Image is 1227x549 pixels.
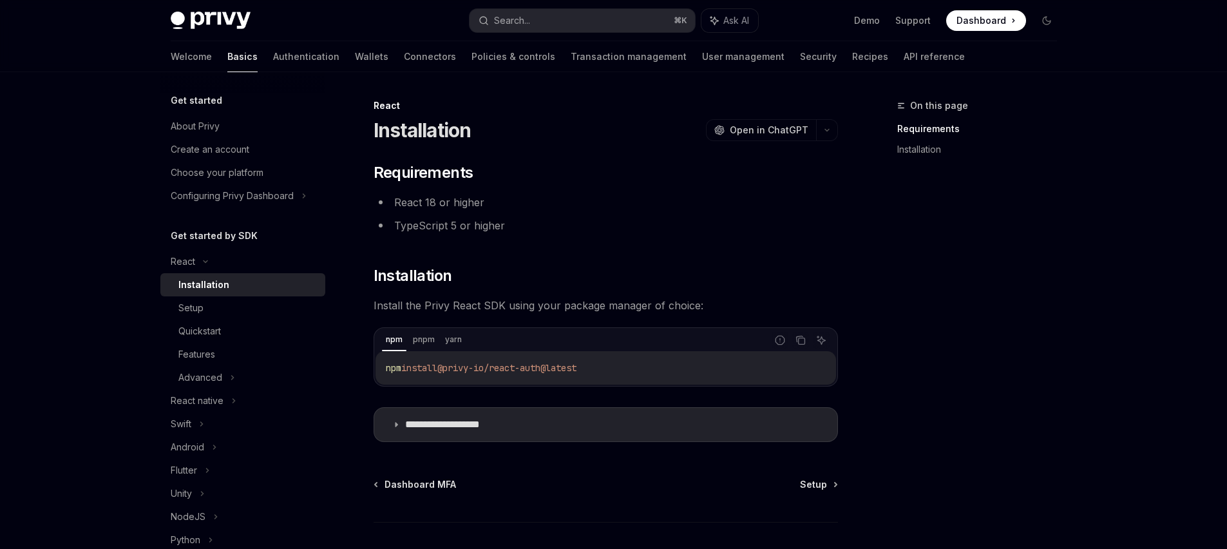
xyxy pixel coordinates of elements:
[178,323,221,339] div: Quickstart
[171,416,191,432] div: Swift
[171,463,197,478] div: Flutter
[178,347,215,362] div: Features
[571,41,687,72] a: Transaction management
[171,228,258,244] h5: Get started by SDK
[471,41,555,72] a: Policies & controls
[374,296,838,314] span: Install the Privy React SDK using your package manager of choice:
[897,119,1067,139] a: Requirements
[401,362,437,374] span: install
[674,15,687,26] span: ⌘ K
[171,41,212,72] a: Welcome
[404,41,456,72] a: Connectors
[160,273,325,296] a: Installation
[702,41,785,72] a: User management
[171,188,294,204] div: Configuring Privy Dashboard
[171,165,263,180] div: Choose your platform
[273,41,339,72] a: Authentication
[723,14,749,27] span: Ask AI
[178,300,204,316] div: Setup
[470,9,695,32] button: Search...⌘K
[160,296,325,320] a: Setup
[946,10,1026,31] a: Dashboard
[171,142,249,157] div: Create an account
[171,12,251,30] img: dark logo
[171,486,192,501] div: Unity
[437,362,576,374] span: @privy-io/react-auth@latest
[382,332,406,347] div: npm
[772,332,788,349] button: Report incorrect code
[910,98,968,113] span: On this page
[374,99,838,112] div: React
[494,13,530,28] div: Search...
[374,119,471,142] h1: Installation
[355,41,388,72] a: Wallets
[956,14,1006,27] span: Dashboard
[374,162,473,183] span: Requirements
[813,332,830,349] button: Ask AI
[792,332,809,349] button: Copy the contents from the code block
[160,343,325,366] a: Features
[1036,10,1057,31] button: Toggle dark mode
[374,193,838,211] li: React 18 or higher
[374,217,838,235] li: TypeScript 5 or higher
[171,532,200,548] div: Python
[730,124,808,137] span: Open in ChatGPT
[441,332,466,347] div: yarn
[160,138,325,161] a: Create an account
[385,478,456,491] span: Dashboard MFA
[160,115,325,138] a: About Privy
[374,265,452,286] span: Installation
[375,478,456,491] a: Dashboard MFA
[701,9,758,32] button: Ask AI
[227,41,258,72] a: Basics
[800,478,827,491] span: Setup
[160,161,325,184] a: Choose your platform
[171,119,220,134] div: About Privy
[800,478,837,491] a: Setup
[178,370,222,385] div: Advanced
[895,14,931,27] a: Support
[160,320,325,343] a: Quickstart
[171,254,195,269] div: React
[897,139,1067,160] a: Installation
[800,41,837,72] a: Security
[171,439,204,455] div: Android
[178,277,229,293] div: Installation
[171,93,222,108] h5: Get started
[904,41,965,72] a: API reference
[386,362,401,374] span: npm
[409,332,439,347] div: pnpm
[706,119,816,141] button: Open in ChatGPT
[852,41,888,72] a: Recipes
[171,509,205,525] div: NodeJS
[854,14,880,27] a: Demo
[171,393,224,409] div: React native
